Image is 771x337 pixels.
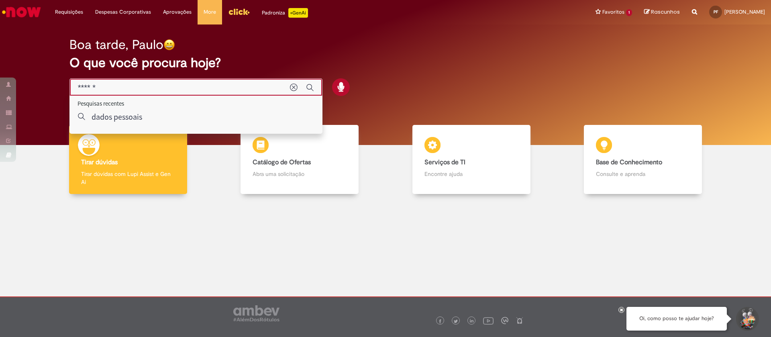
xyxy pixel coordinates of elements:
div: Padroniza [262,8,308,18]
h2: Boa tarde, Paulo [69,38,163,52]
p: Abra uma solicitação [253,170,347,178]
span: Aprovações [163,8,192,16]
span: More [204,8,216,16]
img: logo_footer_workplace.png [501,317,508,324]
span: PF [714,9,718,14]
a: Tirar dúvidas Tirar dúvidas com Lupi Assist e Gen Ai [42,125,214,194]
img: logo_footer_twitter.png [454,319,458,323]
span: Requisições [55,8,83,16]
img: happy-face.png [163,39,175,51]
h2: O que você procura hoje? [69,56,702,70]
b: Base de Conhecimento [596,158,662,166]
img: click_logo_yellow_360x200.png [228,6,250,18]
a: Catálogo de Ofertas Abra uma solicitação [214,125,386,194]
span: Rascunhos [651,8,680,16]
img: logo_footer_linkedin.png [470,319,474,324]
p: Encontre ajuda [424,170,518,178]
img: logo_footer_ambev_rotulo_gray.png [233,305,279,321]
span: 1 [626,9,632,16]
span: [PERSON_NAME] [724,8,765,15]
b: Tirar dúvidas [81,158,118,166]
img: logo_footer_naosei.png [516,317,523,324]
button: Iniciar Conversa de Suporte [735,307,759,331]
a: Rascunhos [644,8,680,16]
img: logo_footer_youtube.png [483,315,494,326]
b: Serviços de TI [424,158,465,166]
p: Consulte e aprenda [596,170,690,178]
p: Tirar dúvidas com Lupi Assist e Gen Ai [81,170,175,186]
img: logo_footer_facebook.png [438,319,442,323]
div: Oi, como posso te ajudar hoje? [626,307,727,331]
span: Despesas Corporativas [95,8,151,16]
a: Serviços de TI Encontre ajuda [385,125,557,194]
p: +GenAi [288,8,308,18]
b: Catálogo de Ofertas [253,158,311,166]
a: Base de Conhecimento Consulte e aprenda [557,125,729,194]
span: Favoritos [602,8,624,16]
img: ServiceNow [1,4,42,20]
